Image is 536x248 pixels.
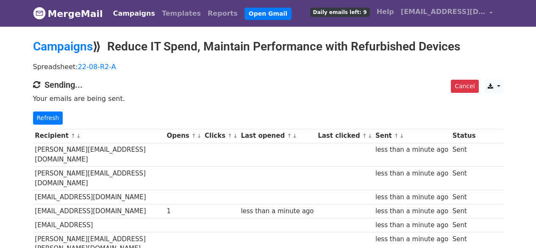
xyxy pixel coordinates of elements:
div: less than a minute ago [375,206,448,216]
a: Help [373,3,397,20]
img: MergeMail logo [33,7,46,20]
th: Last clicked [316,129,373,143]
th: Recipient [33,129,165,143]
a: ↑ [192,133,196,139]
a: ↓ [400,133,404,139]
div: less than a minute ago [375,234,448,244]
span: Daily emails left: 9 [310,8,370,17]
a: Templates [158,5,204,22]
p: Your emails are being sent. [33,94,503,103]
th: Status [450,129,478,143]
td: Sent [450,218,478,232]
td: [PERSON_NAME][EMAIL_ADDRESS][DOMAIN_NAME] [33,143,165,167]
th: Sent [373,129,450,143]
a: MergeMail [33,5,103,22]
td: [EMAIL_ADDRESS][DOMAIN_NAME] [33,190,165,204]
th: Opens [165,129,203,143]
td: Sent [450,143,478,167]
p: Spreadsheet: [33,62,503,71]
th: Clicks [203,129,239,143]
a: Open Gmail [244,8,292,20]
a: ↑ [71,133,75,139]
div: less than a minute ago [241,206,314,216]
a: ↓ [292,133,297,139]
th: Last opened [239,129,316,143]
a: ↑ [394,133,399,139]
a: ↑ [362,133,367,139]
td: Sent [450,190,478,204]
a: Cancel [451,80,478,93]
a: Campaigns [33,39,93,53]
div: less than a minute ago [375,220,448,230]
a: Reports [204,5,241,22]
a: ↓ [233,133,238,139]
td: Sent [450,167,478,190]
td: [EMAIL_ADDRESS][DOMAIN_NAME] [33,204,165,218]
a: 22-08-R2-A [78,63,116,71]
a: ↓ [197,133,202,139]
td: [EMAIL_ADDRESS] [33,218,165,232]
span: [EMAIL_ADDRESS][DOMAIN_NAME] [401,7,486,17]
h4: Sending... [33,80,503,90]
h2: ⟫ Reduce IT Spend, Maintain Performance with Refurbished Devices [33,39,503,54]
a: Campaigns [110,5,158,22]
a: ↑ [287,133,292,139]
a: Daily emails left: 9 [307,3,373,20]
div: less than a minute ago [375,145,448,155]
a: Refresh [33,111,63,125]
div: less than a minute ago [375,192,448,202]
td: [PERSON_NAME][EMAIL_ADDRESS][DOMAIN_NAME] [33,167,165,190]
td: Sent [450,204,478,218]
a: ↓ [76,133,81,139]
div: less than a minute ago [375,169,448,178]
div: 1 [167,206,200,216]
a: ↑ [228,133,232,139]
a: [EMAIL_ADDRESS][DOMAIN_NAME] [397,3,497,23]
a: ↓ [368,133,372,139]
